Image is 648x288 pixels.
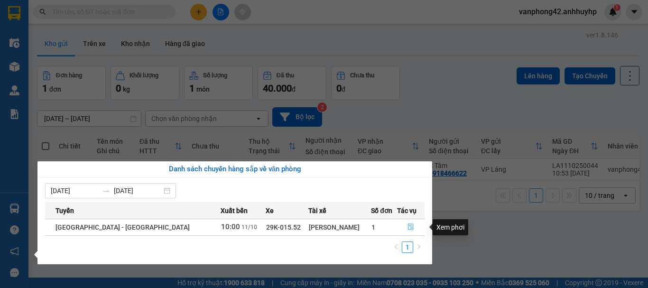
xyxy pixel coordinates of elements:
[433,219,468,235] div: Xem phơi
[407,223,414,231] span: file-done
[397,205,417,216] span: Tác vụ
[266,223,301,231] span: 29K-015.52
[402,242,413,252] a: 1
[102,187,110,195] span: to
[266,205,274,216] span: Xe
[308,205,326,216] span: Tài xế
[309,222,370,232] div: [PERSON_NAME]
[393,244,399,250] span: left
[241,224,257,231] span: 11/10
[45,164,425,175] div: Danh sách chuyến hàng sắp về văn phòng
[398,220,424,235] button: file-done
[102,187,110,195] span: swap-right
[413,242,425,253] li: Next Page
[221,223,240,231] span: 10:00
[56,223,190,231] span: [GEOGRAPHIC_DATA] - [GEOGRAPHIC_DATA]
[390,242,402,253] button: left
[51,186,99,196] input: Từ ngày
[114,186,162,196] input: Đến ngày
[416,244,422,250] span: right
[390,242,402,253] li: Previous Page
[371,223,375,231] span: 1
[371,205,392,216] span: Số đơn
[221,205,248,216] span: Xuất bến
[413,242,425,253] button: right
[56,205,74,216] span: Tuyến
